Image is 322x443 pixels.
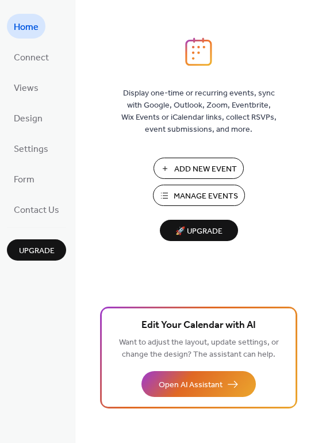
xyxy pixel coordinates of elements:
[160,220,238,241] button: 🚀 Upgrade
[121,87,277,136] span: Display one-time or recurring events, sync with Google, Outlook, Zoom, Eventbrite, Wix Events or ...
[14,201,59,219] span: Contact Us
[14,79,39,97] span: Views
[14,110,43,128] span: Design
[174,190,238,203] span: Manage Events
[7,14,45,39] a: Home
[141,318,256,334] span: Edit Your Calendar with AI
[153,185,245,206] button: Manage Events
[7,239,66,261] button: Upgrade
[154,158,244,179] button: Add New Event
[7,136,55,161] a: Settings
[14,49,49,67] span: Connect
[174,163,237,175] span: Add New Event
[7,105,49,130] a: Design
[119,335,279,362] span: Want to adjust the layout, update settings, or change the design? The assistant can help.
[141,371,256,397] button: Open AI Assistant
[7,75,45,100] a: Views
[185,37,212,66] img: logo_icon.svg
[14,140,48,158] span: Settings
[14,18,39,36] span: Home
[7,197,66,221] a: Contact Us
[7,44,56,69] a: Connect
[19,245,55,257] span: Upgrade
[14,171,34,189] span: Form
[159,379,223,391] span: Open AI Assistant
[7,166,41,191] a: Form
[167,224,231,239] span: 🚀 Upgrade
